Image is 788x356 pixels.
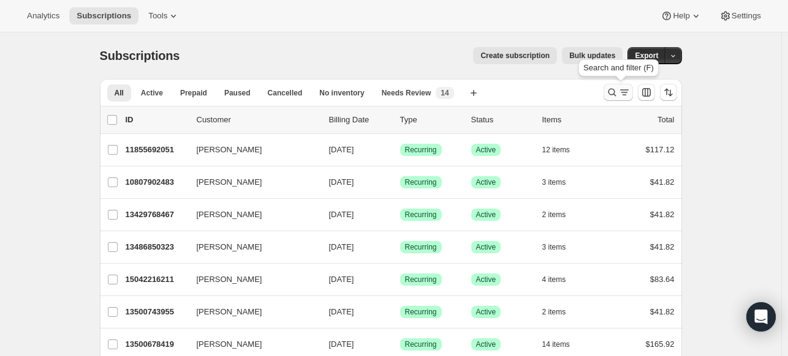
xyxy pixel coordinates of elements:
[732,11,761,21] span: Settings
[126,338,187,350] p: 13500678419
[126,239,675,256] div: 13486850323[PERSON_NAME][DATE]SuccessRecurringSuccessActive3 items$41.82
[400,114,461,126] div: Type
[542,114,604,126] div: Items
[604,84,633,101] button: Search and filter results
[405,145,437,155] span: Recurring
[329,275,354,284] span: [DATE]
[126,114,675,126] div: IDCustomerBilling DateTypeStatusItemsTotal
[542,145,570,155] span: 12 items
[542,242,566,252] span: 3 items
[542,174,580,191] button: 3 items
[476,210,496,220] span: Active
[189,270,312,289] button: [PERSON_NAME]
[660,84,677,101] button: Sort the results
[224,88,251,98] span: Paused
[657,114,674,126] p: Total
[126,273,187,286] p: 15042216211
[542,307,566,317] span: 2 items
[126,206,675,223] div: 13429768467[PERSON_NAME][DATE]SuccessRecurringSuccessActive2 items$41.82
[476,339,496,349] span: Active
[650,210,675,219] span: $41.82
[141,88,163,98] span: Active
[20,7,67,24] button: Analytics
[100,49,180,62] span: Subscriptions
[405,242,437,252] span: Recurring
[329,242,354,251] span: [DATE]
[542,177,566,187] span: 3 items
[329,114,390,126] p: Billing Date
[650,177,675,187] span: $41.82
[27,11,59,21] span: Analytics
[329,339,354,349] span: [DATE]
[329,210,354,219] span: [DATE]
[542,141,583,158] button: 12 items
[189,205,312,224] button: [PERSON_NAME]
[268,88,303,98] span: Cancelled
[126,176,187,188] p: 10807902483
[476,145,496,155] span: Active
[405,307,437,317] span: Recurring
[646,145,675,154] span: $117.12
[126,209,187,221] p: 13429768467
[382,88,431,98] span: Needs Review
[115,88,124,98] span: All
[542,206,580,223] button: 2 items
[746,302,776,332] div: Open Intercom Messenger
[650,307,675,316] span: $41.82
[471,114,532,126] p: Status
[329,307,354,316] span: [DATE]
[405,275,437,284] span: Recurring
[329,145,354,154] span: [DATE]
[197,144,262,156] span: [PERSON_NAME]
[650,242,675,251] span: $41.82
[476,307,496,317] span: Active
[197,176,262,188] span: [PERSON_NAME]
[405,339,437,349] span: Recurring
[569,51,615,61] span: Bulk updates
[627,47,665,64] button: Export
[126,271,675,288] div: 15042216211[PERSON_NAME][DATE]SuccessRecurringSuccessActive4 items$83.64
[126,241,187,253] p: 13486850323
[542,271,580,288] button: 4 items
[653,7,709,24] button: Help
[197,114,319,126] p: Customer
[69,7,138,24] button: Subscriptions
[441,88,449,98] span: 14
[189,140,312,160] button: [PERSON_NAME]
[635,51,658,61] span: Export
[476,275,496,284] span: Active
[126,306,187,318] p: 13500743955
[405,210,437,220] span: Recurring
[197,209,262,221] span: [PERSON_NAME]
[562,47,623,64] button: Bulk updates
[464,84,483,102] button: Create new view
[542,339,570,349] span: 14 items
[197,241,262,253] span: [PERSON_NAME]
[197,273,262,286] span: [PERSON_NAME]
[712,7,768,24] button: Settings
[189,237,312,257] button: [PERSON_NAME]
[329,177,354,187] span: [DATE]
[542,303,580,321] button: 2 items
[189,302,312,322] button: [PERSON_NAME]
[148,11,167,21] span: Tools
[141,7,187,24] button: Tools
[197,338,262,350] span: [PERSON_NAME]
[542,275,566,284] span: 4 items
[77,11,131,21] span: Subscriptions
[473,47,557,64] button: Create subscription
[126,174,675,191] div: 10807902483[PERSON_NAME][DATE]SuccessRecurringSuccessActive3 items$41.82
[638,84,655,101] button: Customize table column order and visibility
[197,306,262,318] span: [PERSON_NAME]
[542,336,583,353] button: 14 items
[405,177,437,187] span: Recurring
[542,239,580,256] button: 3 items
[126,144,187,156] p: 11855692051
[319,88,364,98] span: No inventory
[126,141,675,158] div: 11855692051[PERSON_NAME][DATE]SuccessRecurringSuccessActive12 items$117.12
[126,114,187,126] p: ID
[673,11,689,21] span: Help
[476,242,496,252] span: Active
[542,210,566,220] span: 2 items
[126,303,675,321] div: 13500743955[PERSON_NAME][DATE]SuccessRecurringSuccessActive2 items$41.82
